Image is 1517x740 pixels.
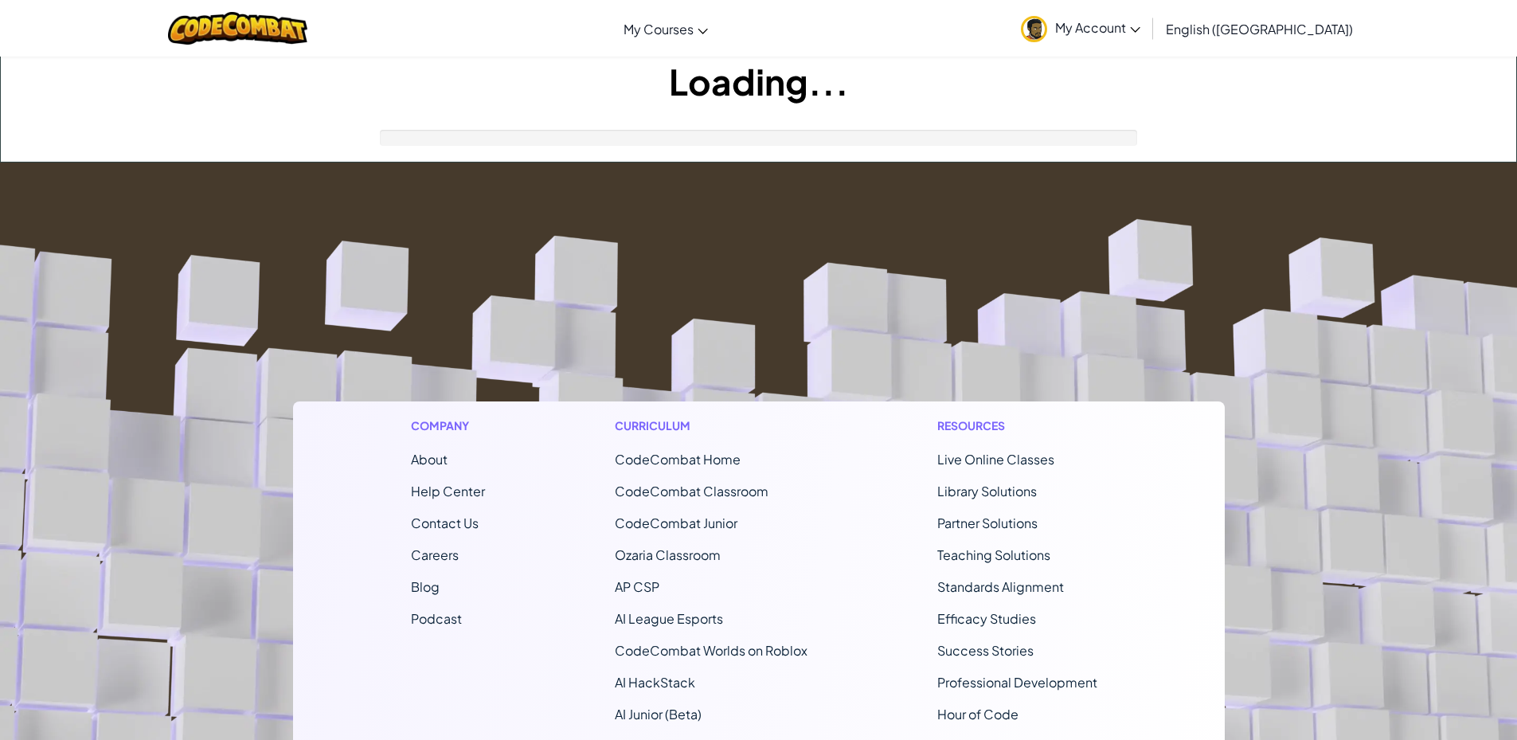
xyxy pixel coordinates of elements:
img: CodeCombat logo [168,12,307,45]
img: avatar [1021,16,1047,42]
span: CodeCombat Home [615,451,741,468]
a: Hour of Code [937,706,1019,722]
a: Blog [411,578,440,595]
a: CodeCombat Junior [615,515,737,531]
span: Contact Us [411,515,479,531]
a: Ozaria Classroom [615,546,721,563]
a: AI League Esports [615,610,723,627]
a: Help Center [411,483,485,499]
a: CodeCombat Classroom [615,483,768,499]
a: Careers [411,546,459,563]
a: Live Online Classes [937,451,1054,468]
a: Library Solutions [937,483,1037,499]
a: Podcast [411,610,462,627]
a: About [411,451,448,468]
a: Standards Alignment [937,578,1064,595]
a: Partner Solutions [937,515,1038,531]
a: My Courses [616,7,716,50]
h1: Curriculum [615,417,807,434]
h1: Loading... [1,57,1516,106]
span: My Account [1055,19,1140,36]
a: AI HackStack [615,674,695,691]
a: English ([GEOGRAPHIC_DATA]) [1158,7,1361,50]
a: AI Junior (Beta) [615,706,702,722]
a: Teaching Solutions [937,546,1050,563]
a: My Account [1013,3,1148,53]
a: AP CSP [615,578,659,595]
a: Efficacy Studies [937,610,1036,627]
a: Success Stories [937,642,1034,659]
span: My Courses [624,21,694,37]
span: English ([GEOGRAPHIC_DATA]) [1166,21,1353,37]
a: CodeCombat Worlds on Roblox [615,642,807,659]
a: Professional Development [937,674,1097,691]
h1: Company [411,417,485,434]
h1: Resources [937,417,1107,434]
